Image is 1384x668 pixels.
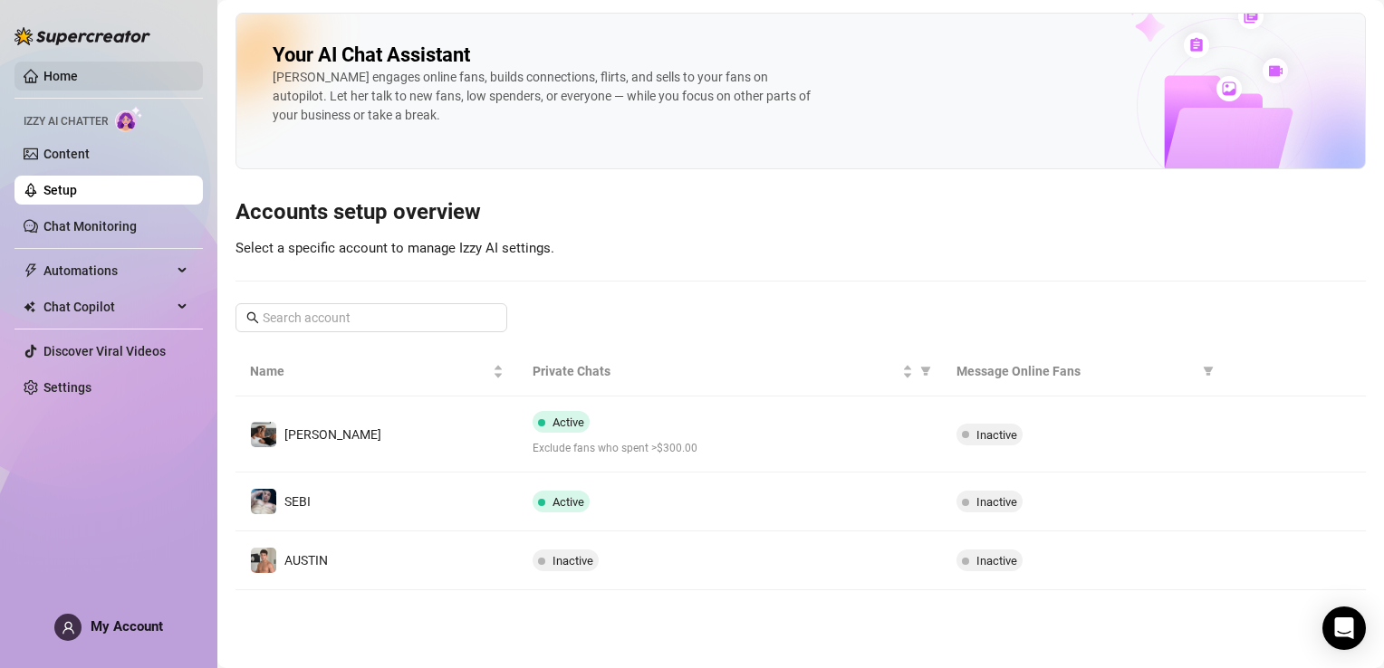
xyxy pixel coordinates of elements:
input: Search account [263,308,482,328]
a: Content [43,147,90,161]
a: Chat Monitoring [43,219,137,234]
img: SEBI [251,489,276,514]
a: Home [43,69,78,83]
th: Name [235,347,518,396]
span: filter [920,366,931,377]
button: right [1239,487,1268,516]
img: AUSTIN [251,548,276,573]
img: logo-BBDzfeDw.svg [14,27,150,45]
span: [PERSON_NAME] [284,427,381,442]
h3: Accounts setup overview [235,198,1366,227]
span: Inactive [553,554,593,568]
th: Private Chats [518,347,942,396]
a: Setup [43,183,77,197]
span: AUSTIN [284,553,328,568]
span: My Account [91,618,163,635]
div: Open Intercom Messenger [1322,606,1366,650]
span: user [62,621,75,635]
span: filter [917,358,935,385]
span: filter [1203,366,1214,377]
span: Active [553,495,584,509]
span: right [1247,495,1260,508]
span: Select a specific account to manage Izzy AI settings. [235,240,554,256]
span: Inactive [976,428,1017,442]
span: right [1247,428,1260,441]
a: Discover Viral Videos [43,344,166,358]
img: Chat Copilot [24,301,35,313]
button: right [1239,420,1268,449]
span: Active [553,415,584,429]
span: Name [250,361,489,381]
span: Exclude fans who spent >$300.00 [533,440,927,457]
span: thunderbolt [24,263,38,278]
span: filter [1199,358,1217,385]
span: search [246,311,259,324]
img: AI Chatter [115,106,143,132]
span: SEBI [284,494,311,509]
h2: Your AI Chat Assistant [273,43,470,68]
span: Message Online Fans [956,361,1196,381]
span: right [1247,554,1260,567]
div: [PERSON_NAME] engages online fans, builds connections, flirts, and sells to your fans on autopilo... [273,68,816,125]
span: Private Chats [533,361,899,381]
span: Automations [43,256,172,285]
a: Settings [43,380,91,395]
span: Chat Copilot [43,292,172,321]
span: Izzy AI Chatter [24,113,108,130]
span: Inactive [976,554,1017,568]
img: Logan Blake [251,422,276,447]
span: Inactive [976,495,1017,509]
button: right [1239,546,1268,575]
